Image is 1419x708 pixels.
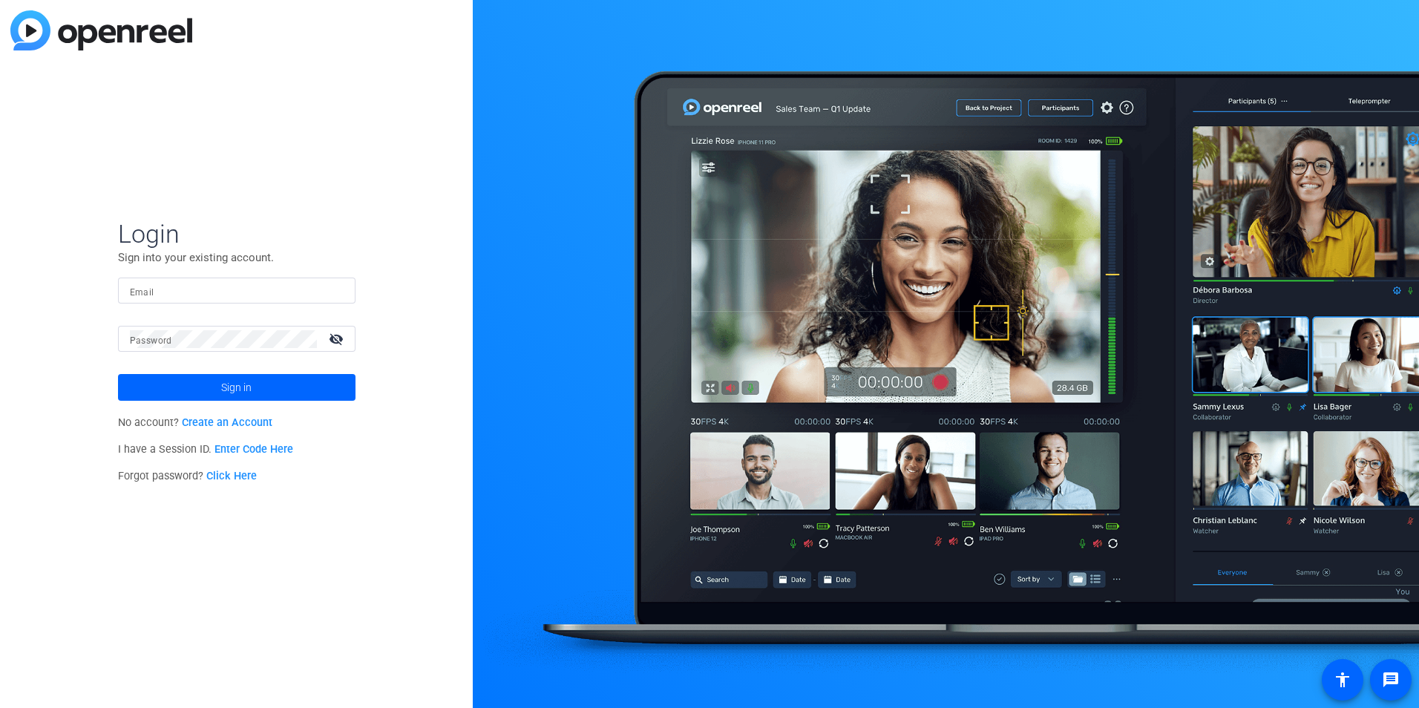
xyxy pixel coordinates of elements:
[118,374,355,401] button: Sign in
[320,328,355,350] mat-icon: visibility_off
[214,443,293,456] a: Enter Code Here
[130,335,172,346] mat-label: Password
[10,10,192,50] img: blue-gradient.svg
[118,416,273,429] span: No account?
[221,369,252,406] span: Sign in
[118,443,294,456] span: I have a Session ID.
[130,282,344,300] input: Enter Email Address
[130,287,154,298] mat-label: Email
[1382,671,1400,689] mat-icon: message
[118,249,355,266] p: Sign into your existing account.
[206,470,257,482] a: Click Here
[118,470,258,482] span: Forgot password?
[118,218,355,249] span: Login
[1334,671,1351,689] mat-icon: accessibility
[182,416,272,429] a: Create an Account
